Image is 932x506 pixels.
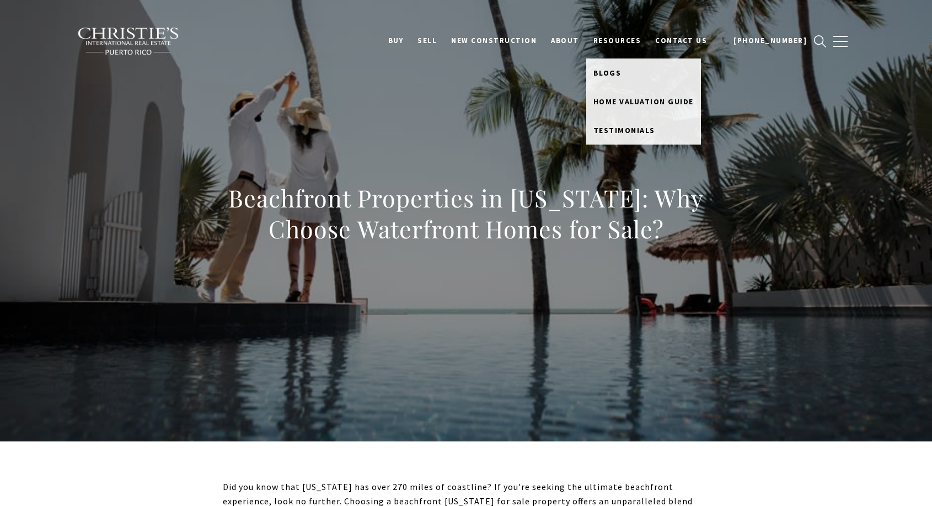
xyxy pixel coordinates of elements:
span: Contact Us [655,36,707,45]
a: New Construction [444,30,544,51]
span: 📞 [PHONE_NUMBER] [721,36,807,45]
a: Home Valuation Guide [586,87,701,116]
a: About [544,30,586,51]
a: Testimonials [586,116,701,145]
img: Christie's International Real Estate black text logo [77,27,180,56]
span: New Construction [451,36,537,45]
span: Testimonials [593,125,655,135]
a: SELL [410,30,444,51]
a: BUY [381,30,411,51]
a: Resources [586,30,649,51]
a: 📞 [PHONE_NUMBER] [714,30,814,51]
h1: Beachfront Properties in [US_STATE]: Why Choose Waterfront Homes for Sale? [223,183,709,244]
span: Blogs [593,68,622,78]
span: Home Valuation Guide [593,97,694,106]
a: Blogs [586,58,701,87]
